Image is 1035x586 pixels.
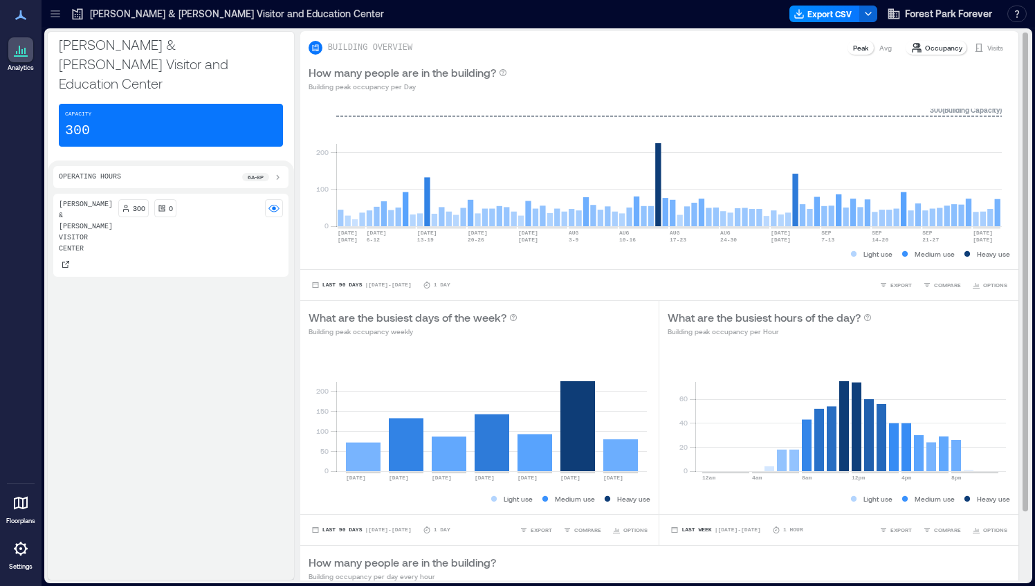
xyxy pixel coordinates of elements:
[879,42,892,53] p: Avg
[771,230,791,236] text: [DATE]
[309,326,517,337] p: Building peak occupancy weekly
[531,526,552,534] span: EXPORT
[6,517,35,525] p: Floorplans
[789,6,860,22] button: Export CSV
[802,475,812,481] text: 8am
[771,237,791,243] text: [DATE]
[783,526,803,534] p: 1 Hour
[905,7,992,21] span: Forest Park Forever
[670,230,680,236] text: AUG
[668,326,872,337] p: Building peak occupancy per Hour
[475,475,495,481] text: [DATE]
[574,526,601,534] span: COMPARE
[417,230,437,236] text: [DATE]
[65,110,91,118] p: Capacity
[619,230,630,236] text: AUG
[309,64,496,81] p: How many people are in the building?
[915,248,955,259] p: Medium use
[309,523,414,537] button: Last 90 Days |[DATE]-[DATE]
[59,172,121,183] p: Operating Hours
[603,475,623,481] text: [DATE]
[8,64,34,72] p: Analytics
[434,526,450,534] p: 1 Day
[623,526,648,534] span: OPTIONS
[973,237,993,243] text: [DATE]
[920,523,964,537] button: COMPARE
[324,466,329,475] tspan: 0
[59,35,283,93] p: [PERSON_NAME] & [PERSON_NAME] Visitor and Education Center
[720,230,731,236] text: AUG
[872,230,882,236] text: SEP
[951,475,962,481] text: 8pm
[877,278,915,292] button: EXPORT
[517,475,538,481] text: [DATE]
[668,309,861,326] p: What are the busiest hours of the day?
[309,278,414,292] button: Last 90 Days |[DATE]-[DATE]
[316,185,329,193] tspan: 100
[2,486,39,529] a: Floorplans
[560,523,604,537] button: COMPARE
[316,148,329,156] tspan: 200
[977,493,1010,504] p: Heavy use
[752,475,762,481] text: 4am
[922,237,939,243] text: 21-27
[883,3,996,25] button: Forest Park Forever
[890,281,912,289] span: EXPORT
[610,523,650,537] button: OPTIONS
[934,281,961,289] span: COMPARE
[468,230,488,236] text: [DATE]
[320,447,329,455] tspan: 50
[367,237,380,243] text: 6-12
[853,42,868,53] p: Peak
[248,173,264,181] p: 6a - 8p
[504,493,533,504] p: Light use
[668,523,763,537] button: Last Week |[DATE]-[DATE]
[890,526,912,534] span: EXPORT
[863,493,892,504] p: Light use
[679,419,688,427] tspan: 40
[619,237,636,243] text: 10-16
[977,248,1010,259] p: Heavy use
[328,42,412,53] p: BUILDING OVERVIEW
[920,278,964,292] button: COMPARE
[863,248,892,259] p: Light use
[338,230,358,236] text: [DATE]
[65,121,90,140] p: 300
[684,466,688,475] tspan: 0
[702,475,715,481] text: 12am
[852,475,865,481] text: 12pm
[324,221,329,230] tspan: 0
[973,230,993,236] text: [DATE]
[569,230,579,236] text: AUG
[316,387,329,395] tspan: 200
[432,475,452,481] text: [DATE]
[9,562,33,571] p: Settings
[925,42,962,53] p: Occupancy
[3,33,38,76] a: Analytics
[821,230,832,236] text: SEP
[367,230,387,236] text: [DATE]
[617,493,650,504] p: Heavy use
[915,493,955,504] p: Medium use
[434,281,450,289] p: 1 Day
[59,199,113,255] p: [PERSON_NAME] & [PERSON_NAME] Visitor Center
[987,42,1003,53] p: Visits
[169,203,173,214] p: 0
[309,554,496,571] p: How many people are in the building?
[720,237,737,243] text: 24-30
[517,523,555,537] button: EXPORT
[679,394,688,403] tspan: 60
[4,532,37,575] a: Settings
[679,443,688,451] tspan: 20
[518,237,538,243] text: [DATE]
[518,230,538,236] text: [DATE]
[872,237,888,243] text: 14-20
[934,526,961,534] span: COMPARE
[983,281,1007,289] span: OPTIONS
[133,203,145,214] p: 300
[569,237,579,243] text: 3-9
[555,493,595,504] p: Medium use
[877,523,915,537] button: EXPORT
[468,237,484,243] text: 20-26
[309,571,496,582] p: Building occupancy per day every hour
